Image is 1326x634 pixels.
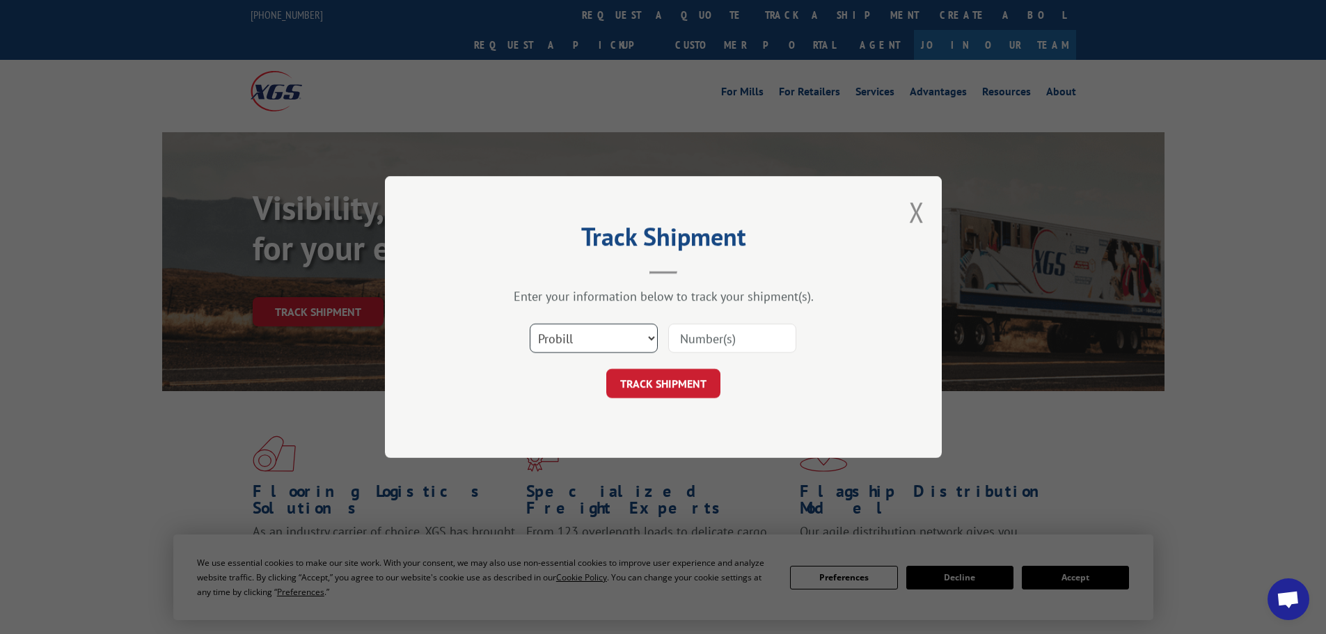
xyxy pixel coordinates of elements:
[455,227,872,253] h2: Track Shipment
[909,193,924,230] button: Close modal
[668,324,796,353] input: Number(s)
[455,288,872,304] div: Enter your information below to track your shipment(s).
[606,369,720,398] button: TRACK SHIPMENT
[1268,578,1309,620] a: Open chat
